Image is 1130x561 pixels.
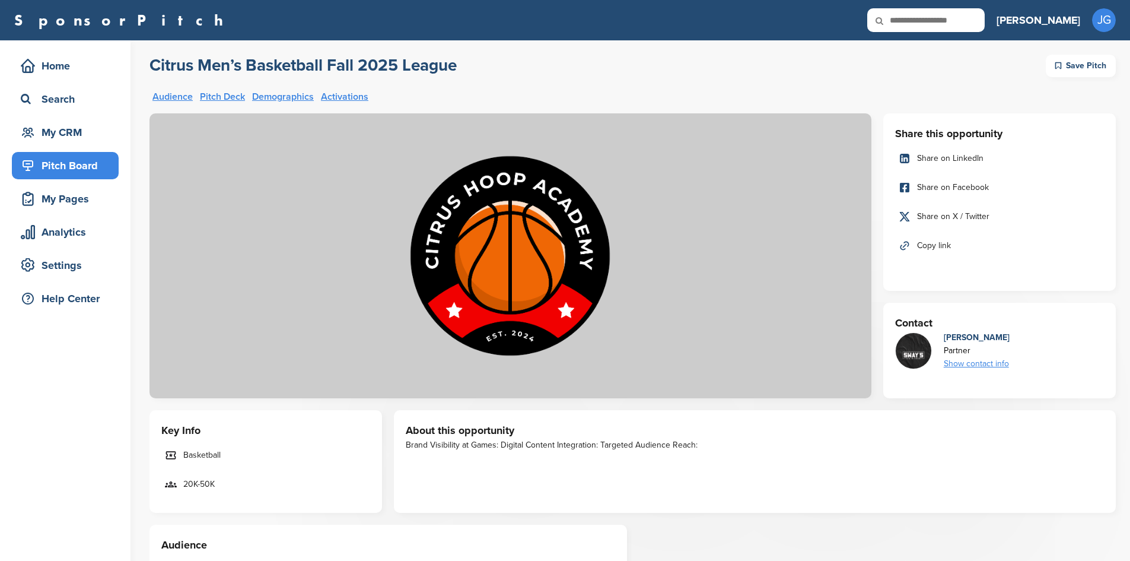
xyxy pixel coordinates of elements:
a: Share on LinkedIn [895,146,1104,171]
a: My Pages [12,185,119,213]
a: Share on X / Twitter [895,204,1104,229]
a: Share on Facebook [895,175,1104,200]
a: Analytics [12,218,119,246]
div: Home [18,55,119,77]
a: Audience [152,92,193,102]
h3: Audience [161,537,615,553]
h3: Share this opportunity [895,125,1104,142]
a: Home [12,52,119,80]
div: Brand Visibility at Games: Digital Content Integration: Targeted Audience Reach: [406,439,1104,452]
span: Share on X / Twitter [917,210,989,223]
div: Search [18,88,119,110]
div: Partner [944,344,1010,357]
a: Help Center [12,285,119,312]
div: My Pages [18,188,119,210]
h3: About this opportunity [406,422,1104,439]
div: Show contact info [944,357,1010,370]
a: Citrus Men’s Basketball Fall 2025 League [149,55,457,77]
a: Pitch Board [12,152,119,179]
div: Save Pitch [1046,55,1116,77]
div: My CRM [18,122,119,143]
a: Activations [321,92,368,102]
h3: Key Info [161,422,370,439]
h2: Citrus Men’s Basketball Fall 2025 League [149,55,457,76]
div: Analytics [18,221,119,243]
span: Share on Facebook [917,181,989,194]
a: Copy link [895,233,1104,258]
span: Share on LinkedIn [917,152,983,165]
a: Demographics [252,92,314,102]
a: SponsorPitch [14,12,231,28]
span: JG [1092,8,1116,32]
a: [PERSON_NAME] [997,7,1080,33]
div: Pitch Board [18,155,119,176]
div: [PERSON_NAME] [944,331,1010,344]
h3: Contact [895,315,1104,331]
span: Basketball [183,449,221,462]
img: Sponsorpitch & [149,113,871,398]
img: Su logo [896,333,931,378]
div: Settings [18,255,119,276]
span: Copy link [917,239,951,252]
div: Help Center [18,288,119,309]
h3: [PERSON_NAME] [997,12,1080,28]
a: Settings [12,252,119,279]
a: Search [12,85,119,113]
a: Pitch Deck [200,92,245,102]
a: My CRM [12,119,119,146]
span: 20K-50K [183,478,215,491]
